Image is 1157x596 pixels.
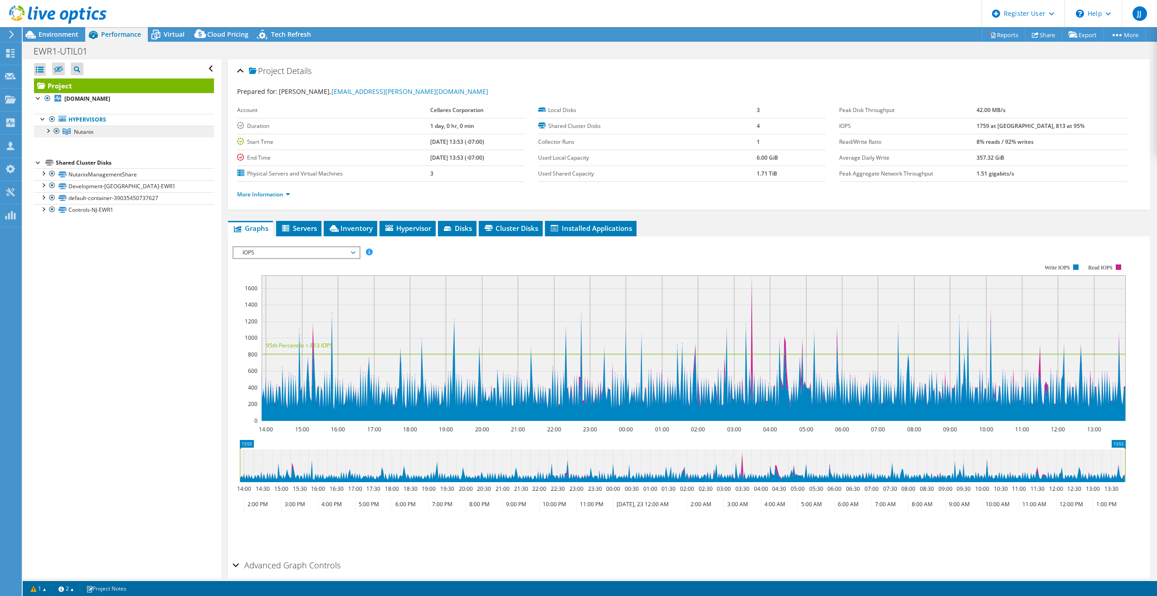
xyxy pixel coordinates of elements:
text: 17:30 [366,485,380,493]
text: 09:00 [938,485,952,493]
text: 10:30 [993,485,1007,493]
text: 95th Percentile = 813 IOPS [266,342,333,349]
a: [DOMAIN_NAME] [34,93,214,105]
text: 18:00 [384,485,399,493]
text: 16:30 [329,485,343,493]
a: 2 [52,583,80,594]
text: 06:00 [835,425,849,433]
text: 05:00 [790,485,804,493]
text: 400 [248,384,258,391]
label: Average Daily Write [839,153,977,162]
text: 1400 [245,301,258,308]
text: 13:00 [1085,485,1099,493]
b: 4 [757,122,760,130]
text: 15:30 [292,485,306,493]
text: 21:00 [495,485,509,493]
a: Reports [982,28,1026,42]
span: Performance [101,30,141,39]
a: More [1104,28,1146,42]
div: Shared Cluster Disks [56,157,214,168]
text: 21:00 [510,425,525,433]
text: 14:00 [258,425,272,433]
text: 10:00 [975,485,989,493]
a: 1 [24,583,53,594]
text: 07:00 [864,485,878,493]
text: 15:00 [295,425,309,433]
label: Collector Runs [538,137,756,147]
span: Disks [442,224,472,233]
text: 1600 [245,284,258,292]
b: [DOMAIN_NAME] [64,95,110,103]
b: 1 day, 0 hr, 0 min [430,122,474,130]
label: Peak Aggregate Network Throughput [839,169,977,178]
b: 1.51 gigabits/s [977,170,1014,177]
label: Used Shared Capacity [538,169,756,178]
b: 3 [757,106,760,114]
text: 08:00 [907,425,921,433]
label: End Time [237,153,430,162]
text: 20:30 [476,485,491,493]
label: Local Disks [538,106,756,115]
text: 05:30 [809,485,823,493]
text: 01:00 [643,485,657,493]
text: 20:00 [475,425,489,433]
text: 19:00 [421,485,435,493]
text: 09:30 [956,485,970,493]
text: 11:30 [1030,485,1044,493]
span: Cluster Disks [483,224,538,233]
span: Graphs [233,224,268,233]
span: Project [249,67,284,76]
text: 04:00 [763,425,777,433]
text: 04:00 [754,485,768,493]
text: 22:30 [550,485,564,493]
a: NutanixManagementShare [34,168,214,180]
b: 42.00 MB/s [977,106,1006,114]
text: 19:00 [438,425,452,433]
text: 12:00 [1050,425,1065,433]
text: 1200 [245,318,258,325]
b: 357.32 GiB [977,154,1004,161]
text: 20:00 [458,485,472,493]
span: Cloud Pricing [207,30,248,39]
text: 12:00 [1049,485,1063,493]
a: Export [1062,28,1104,42]
label: Shared Cluster Disks [538,122,756,131]
text: 19:30 [440,485,454,493]
label: Peak Disk Throughput [839,106,977,115]
text: Read IOPS [1088,264,1113,271]
b: 1 [757,138,760,146]
label: Account [237,106,430,115]
text: 12:30 [1067,485,1081,493]
label: Duration [237,122,430,131]
text: 00:00 [606,485,620,493]
text: 04:30 [772,485,786,493]
b: [DATE] 13:53 (-07:00) [430,154,484,161]
text: 11:00 [1015,425,1029,433]
span: Hypervisor [384,224,431,233]
text: 07:00 [870,425,885,433]
text: 800 [248,351,258,358]
text: 17:00 [367,425,381,433]
text: 03:00 [716,485,730,493]
text: 17:00 [348,485,362,493]
a: Project [34,78,214,93]
b: [DATE] 13:53 (-07:00) [430,138,484,146]
text: 18:00 [403,425,417,433]
text: 09:00 [943,425,957,433]
text: 00:30 [624,485,638,493]
label: IOPS [839,122,977,131]
text: 22:00 [547,425,561,433]
a: Controls-NJ-EWR1 [34,204,214,216]
text: Write IOPS [1045,264,1070,271]
a: Development-[GEOGRAPHIC_DATA]-EWR1 [34,180,214,192]
text: 10:00 [979,425,993,433]
text: 11:00 [1011,485,1026,493]
text: 23:00 [569,485,583,493]
span: Details [287,65,311,76]
b: 6.00 GiB [757,154,778,161]
label: Prepared for: [237,87,277,96]
text: 0 [254,417,258,425]
text: 23:00 [583,425,597,433]
text: 01:30 [661,485,675,493]
text: 15:00 [274,485,288,493]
